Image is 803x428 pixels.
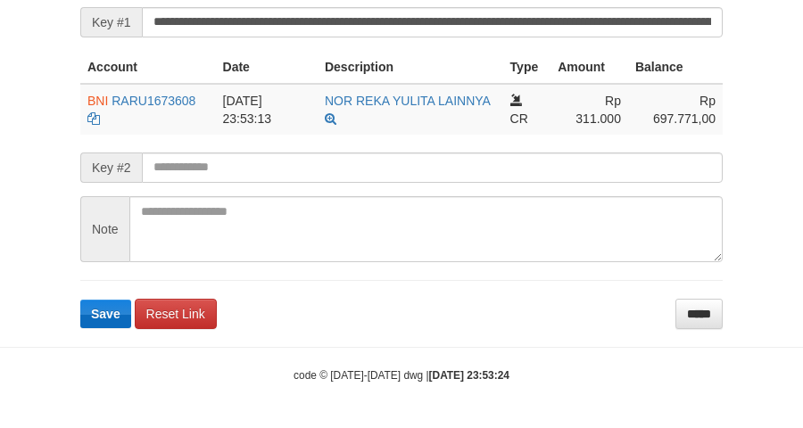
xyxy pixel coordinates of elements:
[146,307,205,321] span: Reset Link
[80,300,131,328] button: Save
[510,111,528,126] span: CR
[551,51,628,84] th: Amount
[628,51,723,84] th: Balance
[112,94,195,108] a: RARU1673608
[87,111,100,126] a: Copy RARU1673608 to clipboard
[80,196,129,262] span: Note
[551,84,628,135] td: Rp 311.000
[503,51,551,84] th: Type
[216,84,318,135] td: [DATE] 23:53:13
[80,51,216,84] th: Account
[91,307,120,321] span: Save
[216,51,318,84] th: Date
[628,84,723,135] td: Rp 697.771,00
[318,51,503,84] th: Description
[80,152,142,183] span: Key #2
[135,299,217,329] a: Reset Link
[429,369,509,382] strong: [DATE] 23:53:24
[294,369,509,382] small: code © [DATE]-[DATE] dwg |
[87,94,108,108] span: BNI
[325,94,490,108] a: NOR REKA YULITA LAINNYA
[80,7,142,37] span: Key #1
